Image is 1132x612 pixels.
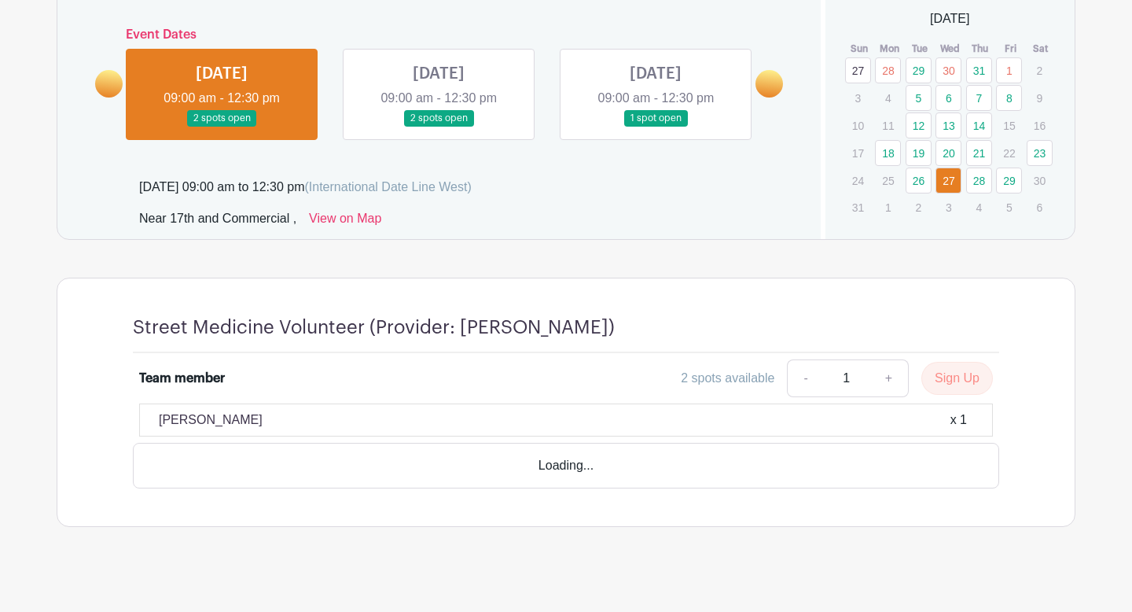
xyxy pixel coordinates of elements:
[995,41,1026,57] th: Fri
[906,85,932,111] a: 5
[844,41,875,57] th: Sun
[996,141,1022,165] p: 22
[906,112,932,138] a: 12
[906,168,932,194] a: 26
[869,359,909,397] a: +
[935,85,961,111] a: 6
[966,85,992,111] a: 7
[996,85,1022,111] a: 8
[906,140,932,166] a: 19
[875,57,901,83] a: 28
[996,168,1022,194] a: 29
[935,112,961,138] a: 13
[1027,58,1053,83] p: 2
[304,180,471,194] span: (International Date Line West)
[906,57,932,83] a: 29
[965,41,996,57] th: Thu
[845,57,871,83] a: 27
[874,41,905,57] th: Mon
[966,195,992,219] p: 4
[139,178,472,197] div: [DATE] 09:00 am to 12:30 pm
[787,359,823,397] a: -
[133,316,615,339] h4: Street Medicine Volunteer (Provider: [PERSON_NAME])
[875,113,901,138] p: 11
[996,57,1022,83] a: 1
[123,28,755,42] h6: Event Dates
[966,168,992,194] a: 28
[1027,195,1053,219] p: 6
[935,57,961,83] a: 30
[950,411,967,430] div: x 1
[996,195,1022,219] p: 5
[905,41,935,57] th: Tue
[159,411,263,430] p: [PERSON_NAME]
[681,369,774,388] div: 2 spots available
[845,86,871,110] p: 3
[875,195,901,219] p: 1
[935,41,965,57] th: Wed
[1027,140,1053,166] a: 23
[935,195,961,219] p: 3
[845,168,871,193] p: 24
[133,443,999,488] div: Loading...
[935,140,961,166] a: 20
[1027,113,1053,138] p: 16
[966,57,992,83] a: 31
[139,369,225,388] div: Team member
[966,112,992,138] a: 14
[930,9,969,28] span: [DATE]
[921,362,993,395] button: Sign Up
[845,195,871,219] p: 31
[875,140,901,166] a: 18
[935,168,961,194] a: 27
[1026,41,1057,57] th: Sat
[845,113,871,138] p: 10
[966,140,992,166] a: 21
[139,209,296,234] div: Near 17th and Commercial ,
[875,86,901,110] p: 4
[309,209,381,234] a: View on Map
[1027,168,1053,193] p: 30
[1027,86,1053,110] p: 9
[845,141,871,165] p: 17
[906,195,932,219] p: 2
[996,113,1022,138] p: 15
[875,168,901,193] p: 25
